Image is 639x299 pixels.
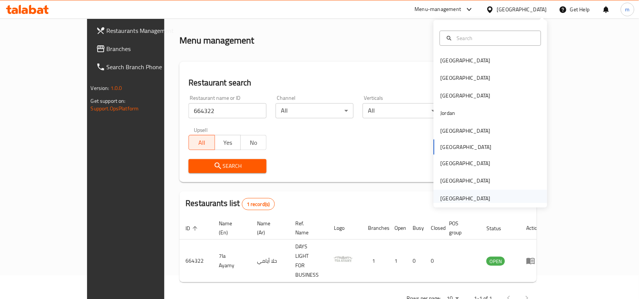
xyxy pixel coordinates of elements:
[415,5,461,14] div: Menu-management
[295,219,319,237] span: Ref. Name
[90,22,194,40] a: Restaurants Management
[107,62,188,71] span: Search Branch Phone
[107,26,188,35] span: Restaurants Management
[328,217,362,240] th: Logo
[441,194,491,203] div: [GEOGRAPHIC_DATA]
[441,177,491,185] div: [GEOGRAPHIC_DATA]
[179,34,254,46] h2: Menu management
[449,219,471,237] span: POS group
[189,159,267,173] button: Search
[407,217,425,240] th: Busy
[219,219,242,237] span: Name (En)
[185,198,274,210] h2: Restaurants list
[289,240,328,282] td: DAYS LIGHT FOR BUSINESS
[486,257,505,266] span: OPEN
[425,217,443,240] th: Closed
[251,240,289,282] td: حلا أيامي
[242,198,275,210] div: Total records count
[185,224,200,233] span: ID
[257,219,280,237] span: Name (Ar)
[90,40,194,58] a: Branches
[189,77,528,88] h2: Restaurant search
[218,137,238,148] span: Yes
[91,96,126,106] span: Get support on:
[240,135,267,150] button: No
[244,137,263,148] span: No
[189,103,267,118] input: Search for restaurant name or ID..
[215,135,241,150] button: Yes
[212,10,263,19] span: Menu management
[107,44,188,53] span: Branches
[520,217,546,240] th: Action
[334,250,353,269] img: 7la Ayamy
[194,127,208,133] label: Upsell
[407,240,425,282] td: 0
[195,161,260,171] span: Search
[425,240,443,282] td: 0
[441,91,491,100] div: [GEOGRAPHIC_DATA]
[179,217,546,282] table: enhanced table
[441,74,491,82] div: [GEOGRAPHIC_DATA]
[362,217,388,240] th: Branches
[497,5,547,14] div: [GEOGRAPHIC_DATA]
[625,5,630,14] span: m
[441,109,455,117] div: Jordan
[526,256,540,265] div: Menu
[441,159,491,167] div: [GEOGRAPHIC_DATA]
[207,10,209,19] li: /
[91,83,109,93] span: Version:
[276,103,354,118] div: All
[388,240,407,282] td: 1
[90,58,194,76] a: Search Branch Phone
[189,135,215,150] button: All
[91,104,139,113] a: Support.OpsPlatform
[192,137,212,148] span: All
[388,217,407,240] th: Open
[441,56,491,65] div: [GEOGRAPHIC_DATA]
[363,103,441,118] div: All
[486,224,511,233] span: Status
[111,83,122,93] span: 1.0.0
[179,240,213,282] td: 664322
[362,240,388,282] td: 1
[242,201,274,208] span: 1 record(s)
[213,240,251,282] td: 7la Ayamy
[454,34,536,42] input: Search
[441,127,491,135] div: [GEOGRAPHIC_DATA]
